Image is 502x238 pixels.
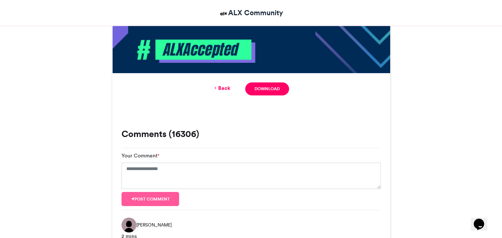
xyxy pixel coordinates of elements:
button: Post comment [122,192,179,206]
h3: Comments (16306) [122,130,381,138]
iframe: chat widget [471,208,495,231]
span: [PERSON_NAME] [136,222,172,228]
a: Back [213,84,230,92]
a: ALX Community [219,7,283,18]
img: ALX Community [219,9,228,18]
img: Malcolm [122,218,136,232]
a: Download [245,82,289,95]
label: Your Comment [122,152,159,160]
